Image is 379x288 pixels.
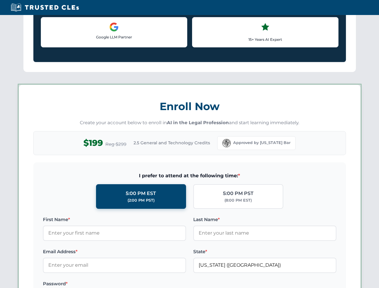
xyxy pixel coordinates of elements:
h3: Enroll Now [33,97,346,116]
strong: AI in the Legal Profession [167,120,229,125]
div: (2:00 PM PST) [128,197,155,203]
span: Reg $299 [105,141,126,148]
label: Email Address [43,248,186,255]
span: $199 [83,136,103,150]
img: Trusted CLEs [9,3,81,12]
p: Google LLM Partner [46,34,182,40]
div: 5:00 PM EST [126,190,156,197]
img: Google [109,22,119,32]
div: (8:00 PM EST) [224,197,252,203]
img: Florida Bar [222,139,231,147]
p: Create your account below to enroll in and start learning immediately. [33,119,346,126]
span: Approved by [US_STATE] Bar [233,140,290,146]
input: Enter your first name [43,226,186,241]
span: 2.5 General and Technology Credits [134,139,210,146]
div: 5:00 PM PST [223,190,254,197]
p: 15+ Years AI Expert [197,37,333,42]
label: State [193,248,336,255]
input: Enter your last name [193,226,336,241]
span: I prefer to attend at the following time: [43,172,336,180]
input: Enter your email [43,258,186,273]
input: Florida (FL) [193,258,336,273]
label: Password [43,280,186,287]
label: Last Name [193,216,336,223]
label: First Name [43,216,186,223]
